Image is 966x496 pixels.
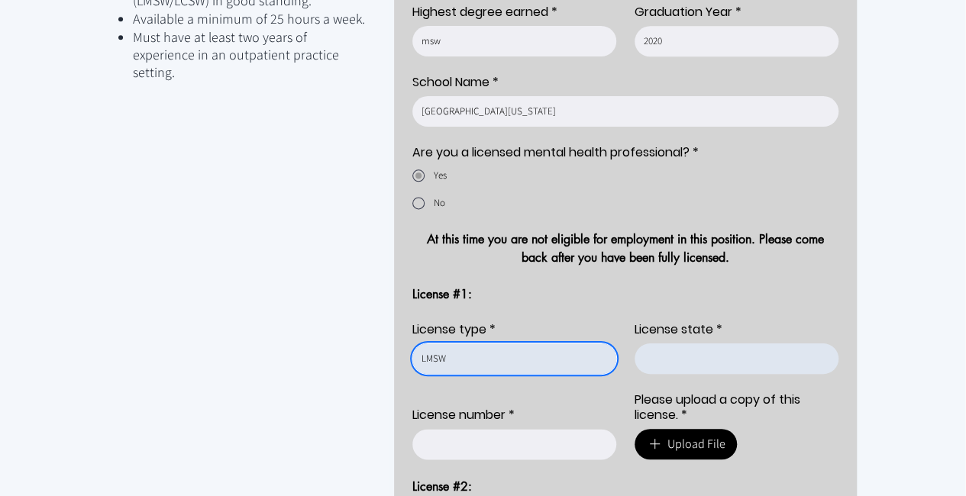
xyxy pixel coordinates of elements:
input: License number [412,429,607,459]
input: Graduation Year [635,26,829,56]
span: At this time you are not eligible for employment in this position. Please come back after you hav... [427,231,828,266]
span: Must have at least two years of experience in an outpatient practice setting. [133,28,339,81]
div: Yes [434,166,447,185]
span: License #1: [412,286,472,302]
input: Highest degree earned [412,26,607,56]
input: School Name [412,96,829,127]
button: Upload File [635,429,737,459]
label: Please upload a copy of this license. [635,392,838,423]
label: Graduation Year [635,5,741,20]
label: Highest degree earned [412,5,557,20]
input: License type [412,343,607,374]
span: License #2: [412,478,472,494]
label: License type [412,322,496,337]
span: Upload File [667,435,725,453]
label: License number [412,407,515,423]
input: License state [635,343,829,374]
label: License state [635,322,722,337]
div: Are you a licensed mental health professional? [412,145,699,160]
span: Available a minimum of 25 hours a week. [133,10,365,27]
div: No [434,194,445,212]
label: School Name [412,75,499,90]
